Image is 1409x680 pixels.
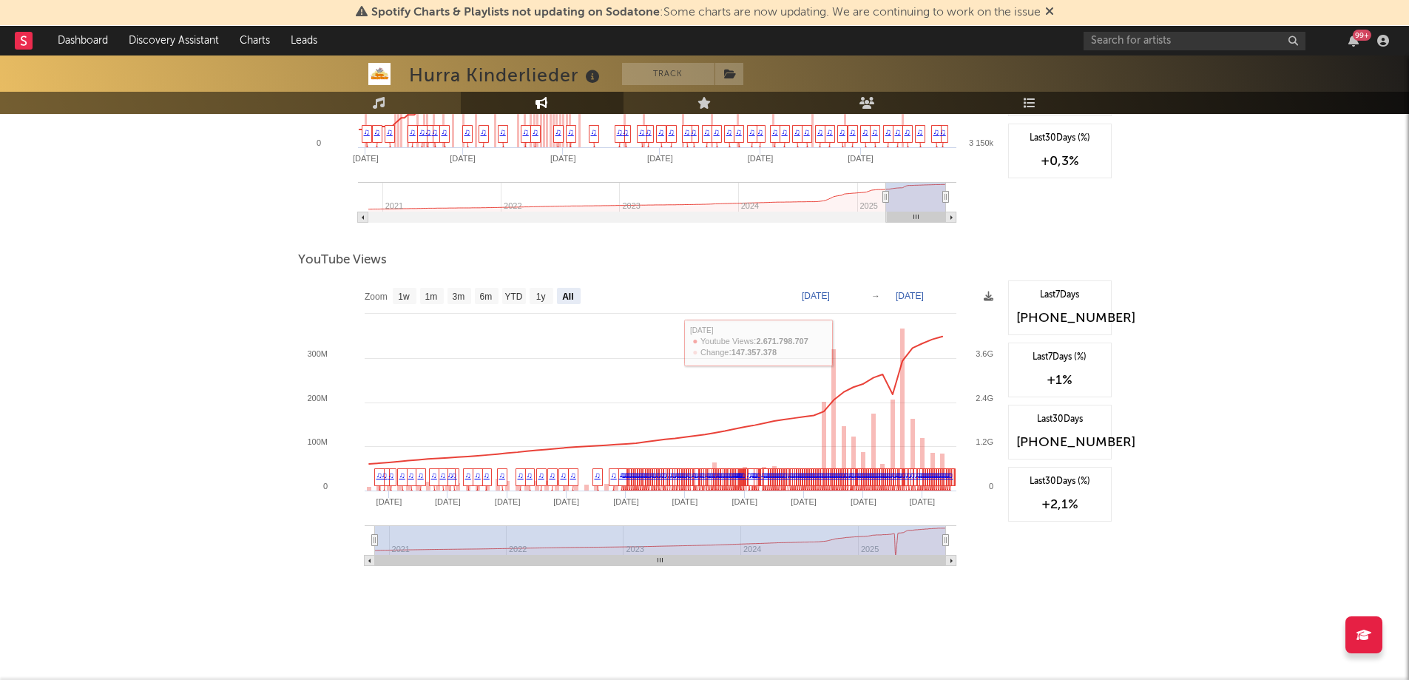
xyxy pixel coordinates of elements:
[726,127,732,136] a: ♫
[533,127,538,136] a: ♫
[778,471,784,479] a: ♫
[118,26,229,55] a: Discovery Assistant
[845,471,851,479] a: ♫
[465,471,471,479] a: ♫
[683,471,689,479] a: ♫
[712,471,718,479] a: ♫
[803,471,809,479] a: ♫
[699,471,705,479] a: ♫
[1084,32,1305,50] input: Search for artists
[827,127,833,136] a: ♫
[617,127,623,136] a: ♫
[824,471,830,479] a: ♫
[749,127,755,136] a: ♫
[651,471,657,479] a: ♫
[851,471,857,479] a: ♫
[854,471,859,479] a: ♫
[654,471,660,479] a: ♫
[708,471,714,479] a: ♫
[626,471,632,479] a: ♫
[484,471,490,479] a: ♫
[721,471,727,479] a: ♫
[644,471,650,479] a: ♫
[838,471,844,479] a: ♫
[863,471,869,479] a: ♫
[561,471,567,479] a: ♫
[802,471,808,479] a: ♫
[811,471,817,479] a: ♫
[879,471,885,479] a: ♫
[751,471,757,479] a: ♫
[870,471,876,479] a: ♫
[622,471,628,479] a: ♫
[812,471,818,479] a: ♫
[774,471,780,479] a: ♫
[661,471,667,479] a: ♫
[481,127,487,136] a: ♫
[871,471,877,479] a: ♫
[766,471,771,479] a: ♫
[723,471,729,479] a: ♫
[723,471,729,479] a: ♫
[891,471,896,479] a: ♫
[382,471,388,479] a: ♫
[672,471,678,479] a: ♫
[878,471,884,479] a: ♫
[737,471,743,479] a: ♫
[844,471,850,479] a: ♫
[856,471,862,479] a: ♫
[720,471,726,479] a: ♫
[731,471,737,479] a: ♫
[692,471,698,479] a: ♫
[639,127,645,136] a: ♫
[814,471,820,479] a: ♫
[833,471,839,479] a: ♫
[865,471,871,479] a: ♫
[797,471,803,479] a: ♫
[658,471,664,479] a: ♫
[756,471,762,479] a: ♫
[854,471,860,479] a: ♫
[727,471,733,479] a: ♫
[725,471,731,479] a: ♫
[767,471,773,479] a: ♫
[826,471,832,479] a: ♫
[740,471,746,479] a: ♫
[687,471,693,479] a: ♫
[753,471,759,479] a: ♫
[804,127,810,136] a: ♫
[774,471,780,479] a: ♫
[769,471,775,479] a: ♫
[791,471,797,479] a: ♫
[819,471,825,479] a: ♫
[850,471,856,479] a: ♫
[630,471,636,479] a: ♫
[632,471,638,479] a: ♫
[649,471,655,479] a: ♫
[780,471,786,479] a: ♫
[782,471,788,479] a: ♫
[555,127,561,136] a: ♫
[763,471,768,479] a: ♫
[679,471,685,479] a: ♫
[527,471,533,479] a: ♫
[793,471,799,479] a: ♫
[794,471,800,479] a: ♫
[611,471,617,479] a: ♫
[676,471,682,479] a: ♫
[799,471,805,479] a: ♫
[431,471,437,479] a: ♫
[660,471,666,479] a: ♫
[813,471,819,479] a: ♫
[713,471,719,479] a: ♫
[895,127,901,136] a: ♫
[681,471,687,479] a: ♫
[772,471,778,479] a: ♫
[896,471,902,479] a: ♫
[656,471,662,479] a: ♫
[387,127,393,136] a: ♫
[905,127,910,136] a: ♫
[649,471,655,479] a: ♫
